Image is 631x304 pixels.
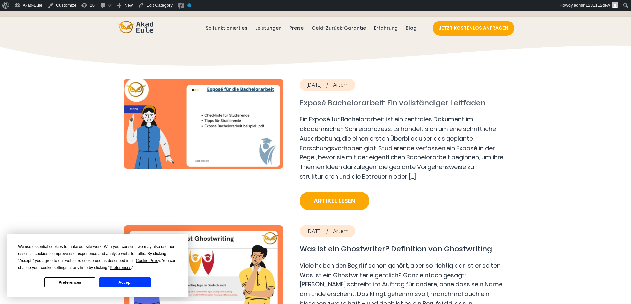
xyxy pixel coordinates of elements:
a: Artikel lesen [300,192,369,210]
button: Preferences [44,277,95,287]
a: JETZT KOSTENLOS ANFRAGEN [433,21,514,36]
a: Erfahrung [373,24,399,32]
a: Blog [404,24,418,32]
a: Leistungen [254,24,283,32]
span: Preferences [110,265,131,270]
div: Cookie Consent Prompt [7,234,188,297]
a: Was ist ein Ghostwriter? Definition von Ghostwriting [300,243,508,254]
span: admin1231112dew [574,3,610,8]
a: Exposé Bachelorarbeit: Ein vollständiger Leitfaden [300,97,508,108]
img: logo [117,21,153,34]
span: Cookie Policy [136,258,160,263]
address: Artem [300,79,355,91]
div: No index [187,3,191,7]
time: [DATE] [306,81,333,89]
time: [DATE] [306,227,333,235]
a: So funktioniert es [204,24,249,32]
a: Geld-Zurück-Garantie [310,24,367,32]
address: Artem [300,225,355,237]
div: We use essential cookies to make our site work. With your consent, we may also use non-essential ... [18,243,177,271]
img: expose bachelorarbeit schreiben [124,79,283,169]
a: Preise [288,24,305,32]
p: Ein Exposé für Bachelorarbeit ist ein zentrales Dokument im akademischen Schreibprozess. Es hande... [300,115,508,182]
button: Accept [99,277,150,287]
